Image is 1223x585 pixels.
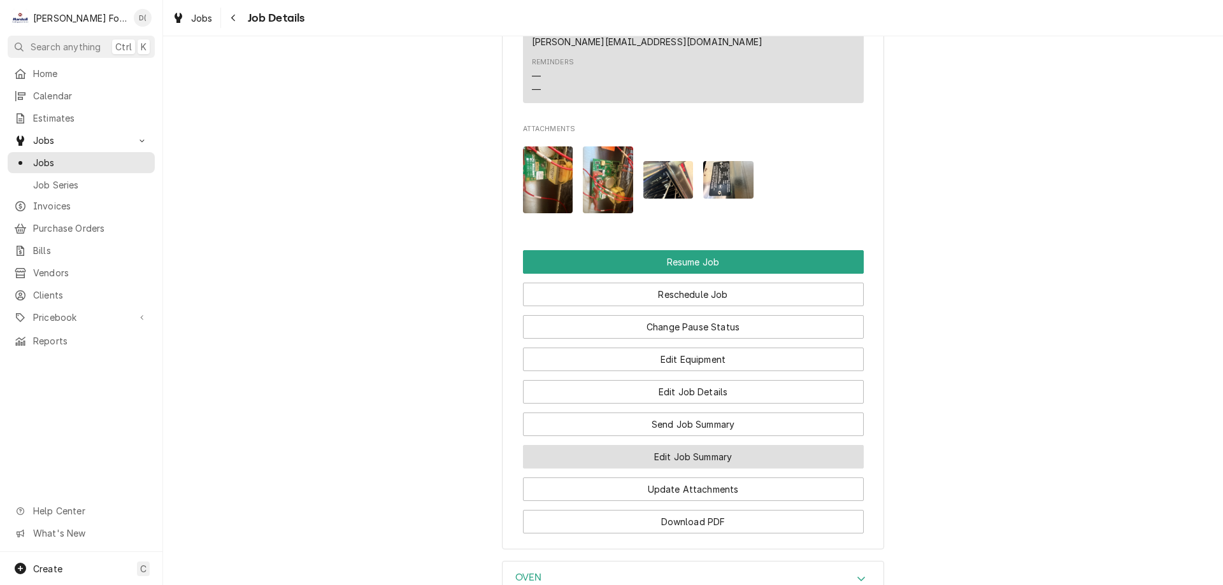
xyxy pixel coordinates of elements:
[532,36,763,47] a: [PERSON_NAME][EMAIL_ADDRESS][DOMAIN_NAME]
[8,195,155,216] a: Invoices
[167,8,218,29] a: Jobs
[532,83,541,96] div: —
[8,500,155,521] a: Go to Help Center
[134,9,152,27] div: Derek Testa (81)'s Avatar
[523,380,864,404] button: Edit Job Details
[33,11,127,25] div: [PERSON_NAME] Food Equipment Service
[8,523,155,544] a: Go to What's New
[523,339,864,371] div: Button Group Row
[643,161,694,199] img: rbSB6Pj6QKGfRvOzfKzi
[8,174,155,195] a: Job Series
[244,10,305,27] span: Job Details
[532,57,574,96] div: Reminders
[523,283,864,306] button: Reschedule Job
[33,89,148,102] span: Calendar
[583,146,633,213] img: GffH4sBvSq2w7LkSOuGd
[11,9,29,27] div: M
[8,85,155,106] a: Calendar
[8,307,155,328] a: Go to Pricebook
[140,562,147,575] span: C
[523,146,573,213] img: JJvxF0fET2GLoRpYP1Mb
[532,69,541,83] div: —
[523,315,864,339] button: Change Pause Status
[33,504,147,518] span: Help Center
[523,348,864,371] button: Edit Equipment
[224,8,244,28] button: Navigate back
[33,67,148,80] span: Home
[515,572,542,584] h3: OVEN
[33,526,147,540] span: What's New
[8,218,155,239] a: Purchase Orders
[8,240,155,261] a: Bills
[8,262,155,283] a: Vendors
[191,11,213,25] span: Jobs
[31,40,101,53] span: Search anything
[523,510,864,533] button: Download PDF
[33,334,148,348] span: Reports
[523,250,864,533] div: Button Group
[523,404,864,436] div: Button Group Row
[141,40,147,53] span: K
[33,111,148,125] span: Estimates
[523,250,864,274] div: Button Group Row
[115,40,132,53] span: Ctrl
[523,124,864,223] div: Attachments
[8,152,155,173] a: Jobs
[33,178,148,192] span: Job Series
[523,501,864,533] div: Button Group Row
[523,371,864,404] div: Button Group Row
[8,36,155,58] button: Search anythingCtrlK
[11,9,29,27] div: Marshall Food Equipment Service's Avatar
[33,288,148,302] span: Clients
[523,445,864,469] button: Edit Job Summary
[33,134,129,147] span: Jobs
[8,130,155,151] a: Go to Jobs
[523,250,864,274] button: Resume Job
[523,136,864,223] span: Attachments
[523,306,864,339] div: Button Group Row
[523,477,864,501] button: Update Attachments
[33,222,148,235] span: Purchase Orders
[523,124,864,134] span: Attachments
[33,156,148,169] span: Jobs
[532,57,574,67] div: Reminders
[703,161,754,199] img: HKBdltAOS16p8ZfwXaNE
[33,266,148,279] span: Vendors
[33,563,62,574] span: Create
[8,108,155,129] a: Estimates
[523,412,864,436] button: Send Job Summary
[8,63,155,84] a: Home
[523,469,864,501] div: Button Group Row
[523,274,864,306] div: Button Group Row
[523,436,864,469] div: Button Group Row
[33,244,148,257] span: Bills
[33,311,129,324] span: Pricebook
[134,9,152,27] div: D(
[8,330,155,351] a: Reports
[8,285,155,306] a: Clients
[33,199,148,213] span: Invoices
